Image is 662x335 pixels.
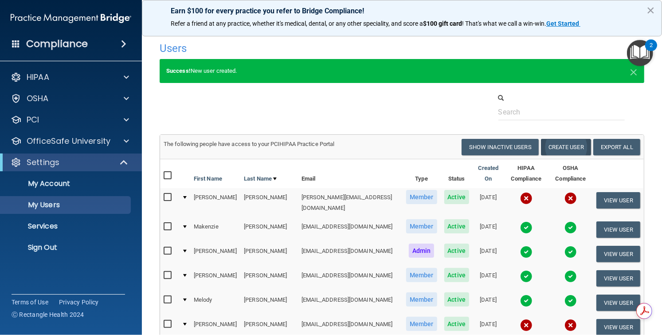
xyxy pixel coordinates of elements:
[473,188,504,217] td: [DATE]
[406,292,437,307] span: Member
[27,114,39,125] p: PCI
[240,188,298,217] td: [PERSON_NAME]
[520,246,533,258] img: tick.e7d51cea.svg
[194,173,222,184] a: First Name
[473,242,504,266] td: [DATE]
[541,139,591,155] button: Create User
[548,159,593,188] th: OSHA Compliance
[473,217,504,242] td: [DATE]
[520,319,533,331] img: cross.ca9f0e7f.svg
[462,139,539,155] button: Show Inactive Users
[406,317,437,331] span: Member
[596,295,640,311] button: View User
[409,244,435,258] span: Admin
[504,159,548,188] th: HIPAA Compliance
[59,298,99,307] a: Privacy Policy
[444,292,470,307] span: Active
[406,190,437,204] span: Member
[298,159,403,188] th: Email
[27,72,49,83] p: HIPAA
[498,104,625,120] input: Search
[564,192,577,205] img: cross.ca9f0e7f.svg
[630,66,638,76] button: Close
[190,188,240,217] td: [PERSON_NAME]
[298,266,403,291] td: [EMAIL_ADDRESS][DOMAIN_NAME]
[564,221,577,234] img: tick.e7d51cea.svg
[564,246,577,258] img: tick.e7d51cea.svg
[160,43,437,54] h4: Users
[26,38,88,50] h4: Compliance
[190,291,240,315] td: Melody
[12,298,48,307] a: Terms of Use
[596,192,640,209] button: View User
[240,242,298,266] td: [PERSON_NAME]
[240,217,298,242] td: [PERSON_NAME]
[406,268,437,282] span: Member
[564,295,577,307] img: tick.e7d51cea.svg
[11,9,131,27] img: PMB logo
[473,266,504,291] td: [DATE]
[596,246,640,262] button: View User
[520,221,533,234] img: tick.e7d51cea.svg
[593,139,640,155] a: Export All
[444,190,470,204] span: Active
[650,45,653,57] div: 2
[27,93,49,104] p: OSHA
[11,72,129,83] a: HIPAA
[444,244,470,258] span: Active
[646,3,655,17] button: Close
[403,159,441,188] th: Type
[444,268,470,282] span: Active
[441,159,473,188] th: Status
[298,217,403,242] td: [EMAIL_ADDRESS][DOMAIN_NAME]
[190,242,240,266] td: [PERSON_NAME]
[11,136,129,146] a: OfficeSafe University
[6,201,127,209] p: My Users
[444,219,470,233] span: Active
[546,20,579,27] strong: Get Started
[11,93,129,104] a: OSHA
[27,157,59,168] p: Settings
[596,221,640,238] button: View User
[6,222,127,231] p: Services
[473,291,504,315] td: [DATE]
[190,217,240,242] td: Makenzie
[564,270,577,283] img: tick.e7d51cea.svg
[406,219,437,233] span: Member
[630,62,638,80] span: ×
[240,291,298,315] td: [PERSON_NAME]
[596,270,640,287] button: View User
[298,242,403,266] td: [EMAIL_ADDRESS][DOMAIN_NAME]
[520,270,533,283] img: tick.e7d51cea.svg
[546,20,580,27] a: Get Started
[171,7,633,15] p: Earn $100 for every practice you refer to Bridge Compliance!
[564,319,577,331] img: cross.ca9f0e7f.svg
[6,243,127,252] p: Sign Out
[190,266,240,291] td: [PERSON_NAME]
[476,163,500,184] a: Created On
[171,20,423,27] span: Refer a friend at any practice, whether it's medical, dental, or any other speciality, and score a
[164,141,335,147] span: The following people have access to your PCIHIPAA Practice Portal
[11,114,129,125] a: PCI
[240,266,298,291] td: [PERSON_NAME]
[462,20,546,27] span: ! That's what we call a win-win.
[298,291,403,315] td: [EMAIL_ADDRESS][DOMAIN_NAME]
[627,40,653,66] button: Open Resource Center, 2 new notifications
[12,310,84,319] span: Ⓒ Rectangle Health 2024
[444,317,470,331] span: Active
[160,59,644,83] div: New user created.
[166,67,191,74] strong: Success!
[423,20,462,27] strong: $100 gift card
[6,179,127,188] p: My Account
[11,157,129,168] a: Settings
[520,295,533,307] img: tick.e7d51cea.svg
[520,192,533,205] img: cross.ca9f0e7f.svg
[244,173,277,184] a: Last Name
[27,136,110,146] p: OfficeSafe University
[298,188,403,217] td: [PERSON_NAME][EMAIL_ADDRESS][DOMAIN_NAME]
